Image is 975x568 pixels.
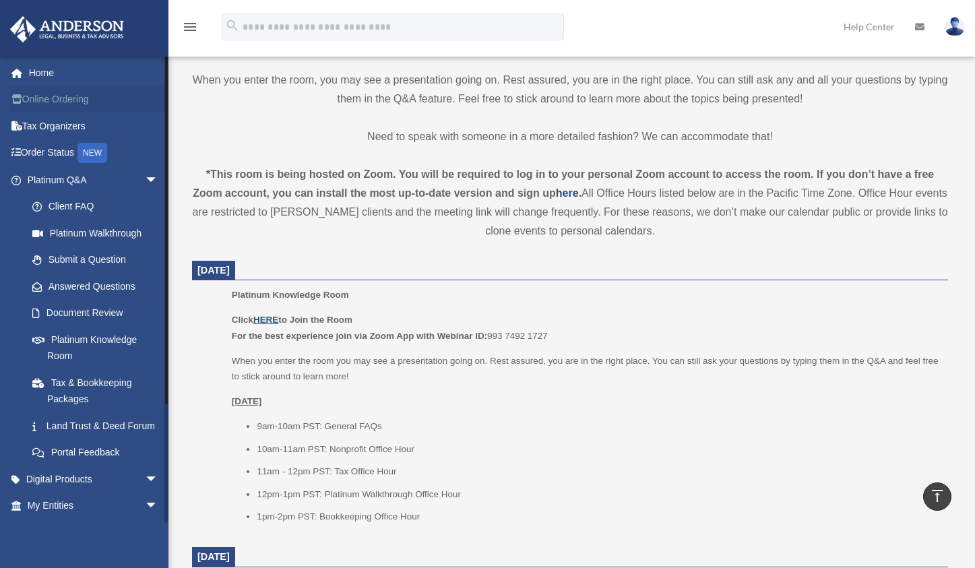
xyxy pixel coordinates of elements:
[9,519,179,546] a: My Anderson Teamarrow_drop_down
[19,439,179,466] a: Portal Feedback
[145,166,172,194] span: arrow_drop_down
[19,300,179,327] a: Document Review
[923,482,951,511] a: vertical_align_top
[182,24,198,35] a: menu
[9,466,179,493] a: Digital Productsarrow_drop_down
[19,247,179,274] a: Submit a Question
[257,441,939,457] li: 10am-11am PST: Nonprofit Office Hour
[929,488,945,504] i: vertical_align_top
[232,396,262,406] u: [DATE]
[197,265,230,276] span: [DATE]
[192,165,948,241] div: All Office Hours listed below are in the Pacific Time Zone. Office Hour events are restricted to ...
[182,19,198,35] i: menu
[77,143,107,163] div: NEW
[945,17,965,36] img: User Pic
[257,509,939,525] li: 1pm-2pm PST: Bookkeeping Office Hour
[257,418,939,435] li: 9am-10am PST: General FAQs
[19,412,179,439] a: Land Trust & Deed Forum
[145,466,172,493] span: arrow_drop_down
[9,86,179,113] a: Online Ordering
[232,353,939,385] p: When you enter the room you may see a presentation going on. Rest assured, you are in the right p...
[232,312,939,344] p: 993 7492 1727
[9,493,179,519] a: My Entitiesarrow_drop_down
[9,59,179,86] a: Home
[9,113,179,139] a: Tax Organizers
[19,193,179,220] a: Client FAQ
[232,290,349,300] span: Platinum Knowledge Room
[579,187,581,199] strong: .
[192,71,948,108] p: When you enter the room, you may see a presentation going on. Rest assured, you are in the right ...
[19,220,179,247] a: Platinum Walkthrough
[253,315,278,325] a: HERE
[19,369,179,412] a: Tax & Bookkeeping Packages
[6,16,128,42] img: Anderson Advisors Platinum Portal
[232,331,487,341] b: For the best experience join via Zoom App with Webinar ID:
[9,166,179,193] a: Platinum Q&Aarrow_drop_down
[257,486,939,503] li: 12pm-1pm PST: Platinum Walkthrough Office Hour
[193,168,934,199] strong: *This room is being hosted on Zoom. You will be required to log in to your personal Zoom account ...
[9,139,179,167] a: Order StatusNEW
[19,326,172,369] a: Platinum Knowledge Room
[192,127,948,146] p: Need to speak with someone in a more detailed fashion? We can accommodate that!
[197,551,230,562] span: [DATE]
[225,18,240,33] i: search
[145,519,172,546] span: arrow_drop_down
[257,464,939,480] li: 11am - 12pm PST: Tax Office Hour
[556,187,579,199] a: here
[232,315,352,325] b: Click to Join the Room
[19,273,179,300] a: Answered Questions
[145,493,172,520] span: arrow_drop_down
